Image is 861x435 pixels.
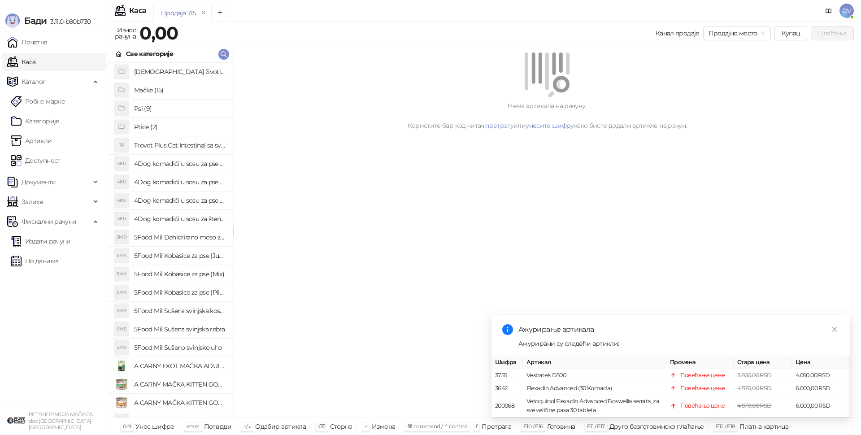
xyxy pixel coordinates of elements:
div: Канал продаје [656,28,700,38]
span: ↑/↓ [244,423,251,430]
div: Измена [372,421,395,432]
h4: 5Food Mil Sušeno svinjsko uho [134,340,226,355]
div: Каса [129,7,146,14]
button: Купац [774,26,808,40]
img: Slika [114,396,129,410]
div: 5MK [114,248,129,263]
span: Каталог [22,73,46,91]
div: Повећање цене [680,384,725,393]
span: Залихе [22,193,43,211]
span: 0-9 [123,423,131,430]
button: Плаћање [811,26,854,40]
td: 3642 [491,383,523,396]
div: 5MS [114,340,129,355]
h4: 4Dog komadići u sosu za pse sa piletinom i govedinom (4x100g) [134,193,226,208]
strong: 0,00 [139,22,178,44]
div: Износ рачуна [113,24,138,42]
td: Vestratek D500 [523,370,666,383]
span: Продајно место [709,26,765,40]
a: Close [830,324,839,334]
div: Сторно [330,421,352,432]
h4: A CARNY EXOT MAČKA ADULT NOJ 85g [134,359,226,373]
h4: 4Dog komadići u sosu za štence sa piletinom (100g) [134,212,226,226]
h4: Psi (9) [134,101,226,116]
span: Фискални рачуни [22,213,76,231]
span: F10 / F16 [523,423,543,430]
span: Бади [24,15,47,26]
h4: 5Food Mil Kobasice za pse (Junetina) [134,248,226,263]
span: Документи [22,173,56,191]
div: 5MS [114,304,129,318]
h4: Ptice (2) [134,120,226,134]
small: PET SHOP MOJA MAČKICA doo [GEOGRAPHIC_DATA]-[GEOGRAPHIC_DATA] [29,411,93,431]
div: 4KU [114,175,129,189]
span: 4.570,00 RSD [737,403,771,409]
span: f [476,423,477,430]
div: 5MK [114,267,129,281]
div: Готовина [547,421,575,432]
span: ⌘ command / ⌃ control [407,423,467,430]
div: Потврди [204,421,232,432]
div: Све категорије [126,49,173,59]
th: Шифра [491,356,523,369]
td: Flexadin Advanced (30 Komada) [523,383,666,396]
a: Документација [822,4,836,18]
div: 4KU [114,212,129,226]
h4: 5Food Mil Kobasice za pse (Piletina) [134,285,226,300]
h4: 4Dog komadići u sosu za pse sa govedinom (100g) [134,157,226,171]
td: 200068 [491,396,523,418]
span: 4.570,00 RSD [737,385,771,392]
td: 4.050,00 RSD [792,370,850,383]
th: Цена [792,356,850,369]
span: close [831,326,838,332]
a: Каса [7,53,35,71]
div: Друго безготовинско плаћање [609,421,704,432]
div: 5MD [114,230,129,244]
div: TP [114,138,129,152]
div: ABP [114,414,129,428]
h4: Trovet Plus Cat Intestinal sa svežom ribom (85g) [134,138,226,152]
span: enter [187,423,200,430]
div: 5MS [114,322,129,336]
img: Slika [114,377,129,391]
h4: 5Food Mil Kobasice za pse (Mix) [134,267,226,281]
th: Стара цена [734,356,792,369]
h4: A CARNY MAČKA KITTEN GOVEDINA,PILETINA I ZEC 200g [134,377,226,391]
td: Vetoquinol Flexadin Advanced Boswellia serrata, za sve veličine pasa 30 tableta [523,396,666,418]
a: унесите шифру [526,122,574,130]
a: претрагу [485,122,513,130]
span: F11 / F17 [587,423,604,430]
div: grid [108,63,233,418]
span: 3.800,00 RSD [737,372,771,379]
span: info-circle [502,324,513,335]
div: Продаја 715 [161,8,196,18]
th: Артикал [523,356,666,369]
a: Категорије [11,112,60,130]
div: Ажурирање артикала [518,324,839,335]
div: Унос шифре [135,421,174,432]
th: Промена [666,356,734,369]
span: DV [839,4,854,18]
img: Slika [114,359,129,373]
h4: 5Food Mil Sušena svinjska kost buta [134,304,226,318]
a: Доступност [11,152,61,170]
a: Издати рачуни [11,232,71,250]
h4: 4Dog komadići u sosu za pse sa piletinom (100g) [134,175,226,189]
button: remove [198,9,209,17]
div: Повећање цене [680,402,725,411]
div: Платна картица [739,421,788,432]
h4: ADIVA Biotic Powder (1 kesica) [134,414,226,428]
h4: A CARNY MAČKA KITTEN GOVEDINA,TELETINA I PILETINA 200g [134,396,226,410]
h4: 5Food Mil Dehidrirano meso za pse [134,230,226,244]
span: ⌫ [318,423,325,430]
span: F12 / F18 [716,423,735,430]
h4: [DEMOGRAPHIC_DATA] životinje (3) [134,65,226,79]
td: 6.000,00 RSD [792,383,850,396]
td: 6.000,00 RSD [792,396,850,418]
div: Повећање цене [680,371,725,380]
a: По данима [11,252,58,270]
div: 5MK [114,285,129,300]
h4: Mačke (15) [134,83,226,97]
div: Одабир артикла [255,421,306,432]
h4: 5Food Mil Sušena svinjska rebra [134,322,226,336]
